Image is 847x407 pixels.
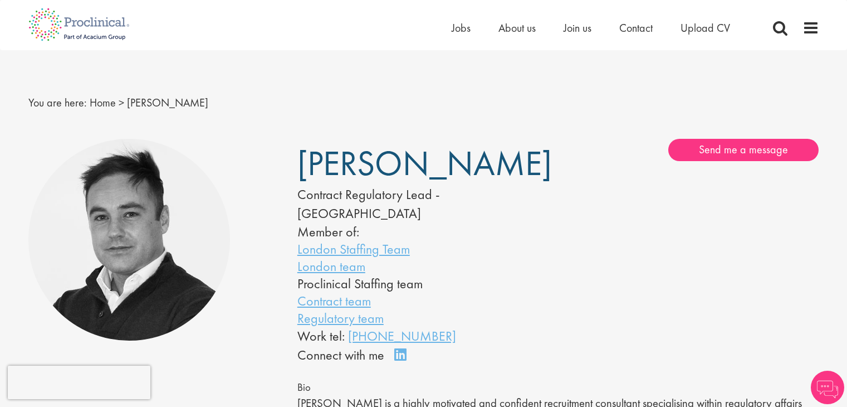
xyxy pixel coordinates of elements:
a: Regulatory team [297,309,384,327]
label: Member of: [297,223,359,240]
div: Contract Regulatory Lead - [GEOGRAPHIC_DATA] [297,185,525,224]
a: Upload CV [680,21,730,35]
li: Proclinical Staffing team [297,275,525,292]
span: > [119,95,124,110]
a: Contact [619,21,653,35]
img: Peter Duvall [28,139,231,341]
a: About us [498,21,536,35]
span: [PERSON_NAME] [127,95,208,110]
a: London Staffing Team [297,240,410,258]
span: You are here: [28,95,87,110]
a: [PHONE_NUMBER] [348,327,456,345]
img: Chatbot [811,371,844,404]
a: Contract team [297,292,371,309]
a: breadcrumb link [90,95,116,110]
a: London team [297,258,365,275]
a: Send me a message [668,139,819,161]
a: Jobs [452,21,471,35]
span: Work tel: [297,327,345,345]
span: Bio [297,381,311,394]
span: [PERSON_NAME] [297,141,552,186]
a: Join us [564,21,591,35]
iframe: reCAPTCHA [8,366,150,399]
